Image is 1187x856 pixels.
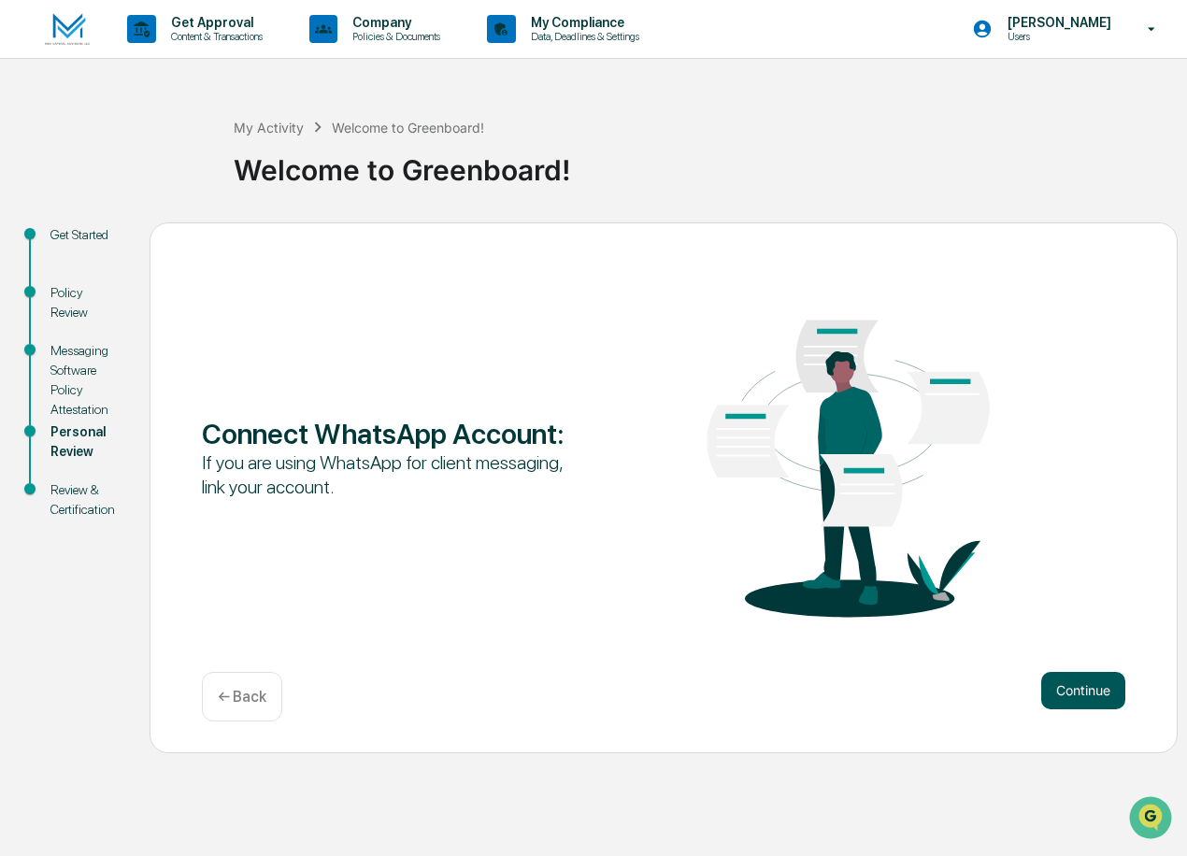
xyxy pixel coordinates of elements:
[234,120,304,136] div: My Activity
[19,39,340,69] p: How can we help?
[664,264,1033,649] img: Connect WhatsApp Account
[64,143,307,162] div: Start new chat
[516,30,649,43] p: Data, Deadlines & Settings
[332,120,484,136] div: Welcome to Greenboard!
[11,264,125,297] a: 🔎Data Lookup
[128,228,239,262] a: 🗄️Attestations
[186,317,226,331] span: Pylon
[156,30,272,43] p: Content & Transactions
[50,422,120,462] div: Personal Review
[132,316,226,331] a: Powered byPylon
[1041,672,1125,709] button: Continue
[202,450,571,499] div: If you are using WhatsApp for client messaging, link your account.
[50,225,120,245] div: Get Started
[993,30,1121,43] p: Users
[37,235,121,254] span: Preclearance
[37,271,118,290] span: Data Lookup
[202,417,571,450] div: Connect WhatsApp Account :
[19,237,34,252] div: 🖐️
[1127,794,1178,845] iframe: Open customer support
[516,15,649,30] p: My Compliance
[19,143,52,177] img: 1746055101610-c473b297-6a78-478c-a979-82029cc54cd1
[50,341,120,420] div: Messaging Software Policy Attestation
[45,13,90,46] img: logo
[50,283,120,322] div: Policy Review
[993,15,1121,30] p: [PERSON_NAME]
[19,273,34,288] div: 🔎
[318,149,340,171] button: Start new chat
[218,688,266,706] p: ← Back
[234,138,1178,187] div: Welcome to Greenboard!
[156,15,272,30] p: Get Approval
[154,235,232,254] span: Attestations
[11,228,128,262] a: 🖐️Preclearance
[50,480,120,520] div: Review & Certification
[136,237,150,252] div: 🗄️
[337,15,450,30] p: Company
[64,162,236,177] div: We're available if you need us!
[337,30,450,43] p: Policies & Documents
